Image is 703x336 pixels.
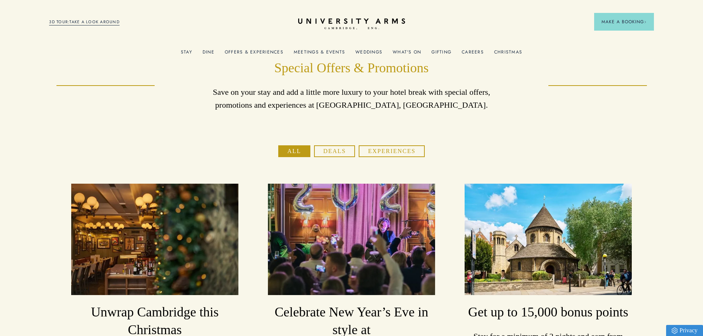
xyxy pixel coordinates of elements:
h1: Special Offers & Promotions [204,59,499,77]
img: image-a169143ac3192f8fe22129d7686b8569f7c1e8bc-2500x1667-jpg [465,184,631,295]
button: All [278,145,310,157]
a: Careers [462,49,484,59]
a: Weddings [355,49,382,59]
a: Christmas [494,49,522,59]
a: Stay [181,49,192,59]
a: Gifting [431,49,451,59]
button: Make a BookingArrow icon [594,13,654,31]
a: Offers & Experiences [225,49,283,59]
span: Make a Booking [602,18,647,25]
a: Meetings & Events [294,49,345,59]
button: Experiences [359,145,425,157]
a: Privacy [666,325,703,336]
a: Home [298,18,405,30]
a: Dine [203,49,214,59]
img: image-8c003cf989d0ef1515925c9ae6c58a0350393050-2500x1667-jpg [71,184,238,295]
a: What's On [393,49,421,59]
a: 3D TOUR:TAKE A LOOK AROUND [49,19,120,25]
img: Arrow icon [644,21,647,23]
img: Privacy [672,328,678,334]
h3: Get up to 15,000 bonus points [465,304,631,321]
p: Save on your stay and add a little more luxury to your hotel break with special offers, promotion... [204,86,499,111]
img: image-fddc88d203c45d2326e546908768e6db70505757-2160x1440-jpg [268,184,435,295]
button: Deals [314,145,355,157]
